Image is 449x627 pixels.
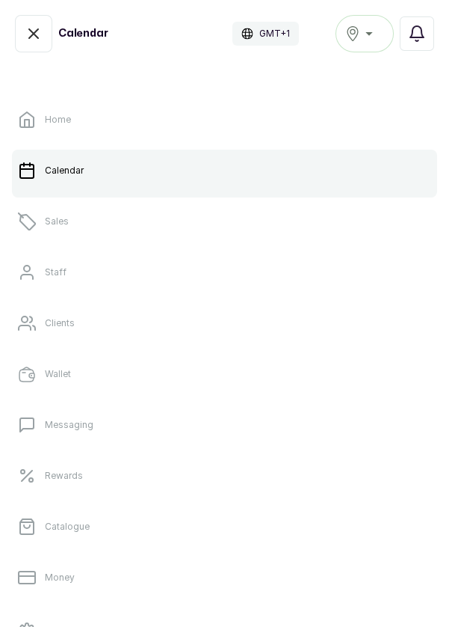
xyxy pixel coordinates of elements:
a: Calendar [12,150,437,192]
p: Messaging [45,419,93,431]
a: Clients [12,302,437,344]
p: Clients [45,317,75,329]
p: Rewards [45,470,83,482]
a: Catalogue [12,506,437,548]
p: Wallet [45,368,71,380]
h1: Calendar [58,26,108,41]
a: Staff [12,251,437,293]
p: Calendar [45,165,84,177]
p: Money [45,572,75,584]
a: Sales [12,201,437,242]
a: Wallet [12,353,437,395]
p: Catalogue [45,521,90,533]
p: Sales [45,215,69,227]
a: Home [12,99,437,141]
a: Money [12,557,437,599]
p: Home [45,114,71,126]
a: Messaging [12,404,437,446]
p: Staff [45,266,66,278]
a: Rewards [12,455,437,497]
p: GMT+1 [259,28,290,40]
